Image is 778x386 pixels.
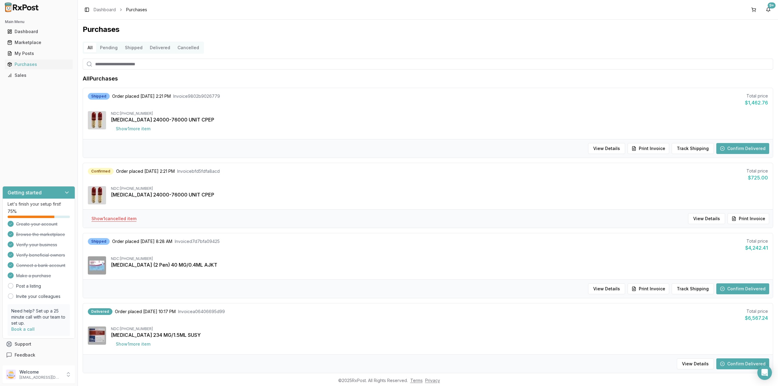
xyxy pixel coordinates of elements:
span: Create your account [16,221,57,227]
a: Privacy [425,378,440,383]
div: $725.00 [746,174,768,181]
div: Shipped [88,93,110,100]
button: Confirm Delivered [716,283,769,294]
button: Track Shipping [672,143,714,154]
div: NDC: [PHONE_NUMBER] [111,186,768,191]
button: Track Shipping [672,283,714,294]
span: Browse the marketplace [16,231,65,237]
span: Purchases [126,7,147,13]
button: My Posts [2,49,75,58]
button: Show1more item [111,123,155,134]
button: All [84,43,96,53]
button: Show1cancelled item [87,213,141,224]
button: Show1more item [111,339,155,350]
img: Invega Sustenna 234 MG/1.5ML SUSY [88,326,106,345]
div: Sales [7,72,70,78]
a: Purchases [5,59,73,70]
div: My Posts [7,50,70,56]
button: Sales [2,70,75,80]
a: Invite your colleagues [16,293,60,299]
div: Delivered [88,308,112,315]
button: View Details [588,143,625,154]
button: Marketplace [2,38,75,47]
span: Verify beneficial owners [16,252,65,258]
button: View Details [688,213,725,224]
div: Total price [745,238,768,244]
span: Invoice a06406695d99 [178,309,225,315]
a: Dashboard [5,26,73,37]
button: Feedback [2,350,75,360]
span: Make a purchase [16,273,51,279]
img: Humira (2 Pen) 40 MG/0.4ML AJKT [88,256,106,275]
span: Invoice d7d7bfa09425 [175,238,220,244]
div: $4,242.41 [745,244,768,251]
a: My Posts [5,48,73,59]
button: Confirm Delivered [716,143,769,154]
a: Book a call [11,326,35,332]
button: View Details [588,283,625,294]
h1: All Purchases [83,74,118,83]
div: [MEDICAL_DATA] (2 Pen) 40 MG/0.4ML AJKT [111,261,768,268]
h2: Main Menu [5,19,73,24]
a: Terms [410,378,423,383]
span: Connect a bank account [16,262,65,268]
p: Let's finish your setup first! [8,201,70,207]
a: Post a listing [16,283,41,289]
p: Need help? Set up a 25 minute call with our team to set up. [11,308,66,326]
button: Print Invoice [628,283,669,294]
img: Creon 24000-76000 UNIT CPEP [88,111,106,129]
h1: Purchases [83,25,773,34]
span: Invoice 9802b9026779 [173,93,220,99]
div: [MEDICAL_DATA] 24000-76000 UNIT CPEP [111,116,768,123]
button: 9+ [763,5,773,15]
button: Support [2,339,75,350]
div: [MEDICAL_DATA] 24000-76000 UNIT CPEP [111,191,768,198]
div: Marketplace [7,39,70,46]
span: Order placed [DATE] 2:21 PM [116,168,175,174]
button: Delivered [146,43,174,53]
div: Total price [745,308,768,314]
p: [EMAIL_ADDRESS][DOMAIN_NAME] [19,375,62,380]
nav: breadcrumb [94,7,147,13]
span: Order placed [DATE] 2:21 PM [112,93,171,99]
img: Creon 24000-76000 UNIT CPEP [88,186,106,204]
p: Welcome [19,369,62,375]
button: Cancelled [174,43,203,53]
button: Purchases [2,60,75,69]
span: 75 % [8,208,17,214]
a: Sales [5,70,73,81]
span: Order placed [DATE] 8:28 AM [112,238,172,244]
div: NDC: [PHONE_NUMBER] [111,256,768,261]
button: Print Invoice [628,143,669,154]
div: Total price [745,93,768,99]
div: Dashboard [7,29,70,35]
div: [MEDICAL_DATA] 234 MG/1.5ML SUSY [111,331,768,339]
a: Dashboard [94,7,116,13]
button: Dashboard [2,27,75,36]
button: View Details [677,358,714,369]
div: Open Intercom Messenger [757,365,772,380]
a: Marketplace [5,37,73,48]
button: Print Invoice [728,213,769,224]
span: Verify your business [16,242,57,248]
span: Invoice bfd5fdfa8acd [177,168,220,174]
div: $1,462.76 [745,99,768,106]
div: 9+ [768,2,776,9]
div: $6,567.24 [745,314,768,322]
button: Pending [96,43,121,53]
div: Total price [746,168,768,174]
span: Feedback [15,352,35,358]
div: NDC: [PHONE_NUMBER] [111,326,768,331]
span: Order placed [DATE] 10:17 PM [115,309,176,315]
img: User avatar [6,370,16,379]
div: Purchases [7,61,70,67]
h3: Getting started [8,189,42,196]
img: RxPost Logo [2,2,41,12]
button: Shipped [121,43,146,53]
div: NDC: [PHONE_NUMBER] [111,111,768,116]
